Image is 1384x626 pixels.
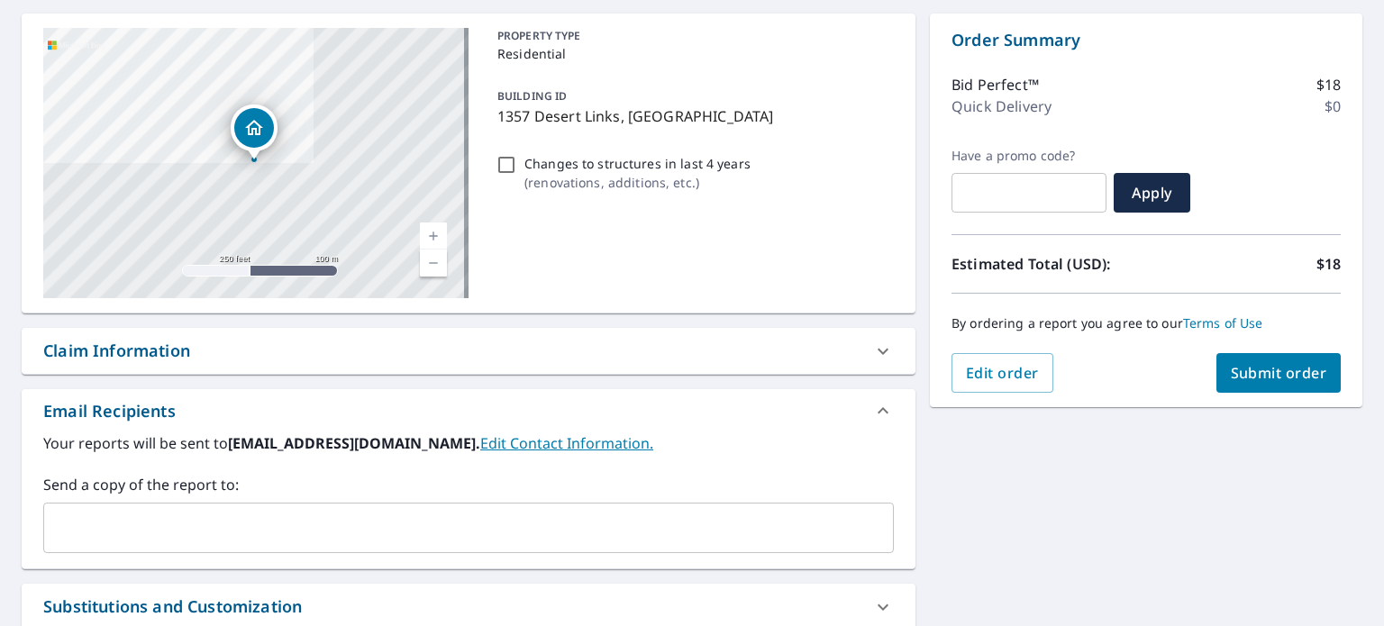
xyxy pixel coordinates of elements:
[951,353,1053,393] button: Edit order
[524,173,751,192] p: ( renovations, additions, etc. )
[1128,183,1176,203] span: Apply
[43,399,176,423] div: Email Recipients
[231,104,278,160] div: Dropped pin, building 1, Residential property, 1357 Desert Links San Antonio, TX 78258
[1316,74,1341,95] p: $18
[951,148,1106,164] label: Have a promo code?
[497,88,567,104] p: BUILDING ID
[1216,353,1342,393] button: Submit order
[524,154,751,173] p: Changes to structures in last 4 years
[966,363,1039,383] span: Edit order
[22,328,915,374] div: Claim Information
[1325,95,1341,117] p: $0
[497,105,887,127] p: 1357 Desert Links, [GEOGRAPHIC_DATA]
[43,432,894,454] label: Your reports will be sent to
[951,95,1052,117] p: Quick Delivery
[1114,173,1190,213] button: Apply
[497,28,887,44] p: PROPERTY TYPE
[951,28,1341,52] p: Order Summary
[951,315,1341,331] p: By ordering a report you agree to our
[22,389,915,432] div: Email Recipients
[951,74,1039,95] p: Bid Perfect™
[1316,253,1341,275] p: $18
[480,433,653,453] a: EditContactInfo
[420,222,447,249] a: Current Level 17, Zoom In
[1231,363,1327,383] span: Submit order
[951,253,1146,275] p: Estimated Total (USD):
[43,474,894,495] label: Send a copy of the report to:
[497,44,887,63] p: Residential
[43,594,302,619] div: Substitutions and Customization
[420,249,447,277] a: Current Level 17, Zoom Out
[228,433,480,453] b: [EMAIL_ADDRESS][DOMAIN_NAME].
[1183,314,1263,331] a: Terms of Use
[43,339,190,363] div: Claim Information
